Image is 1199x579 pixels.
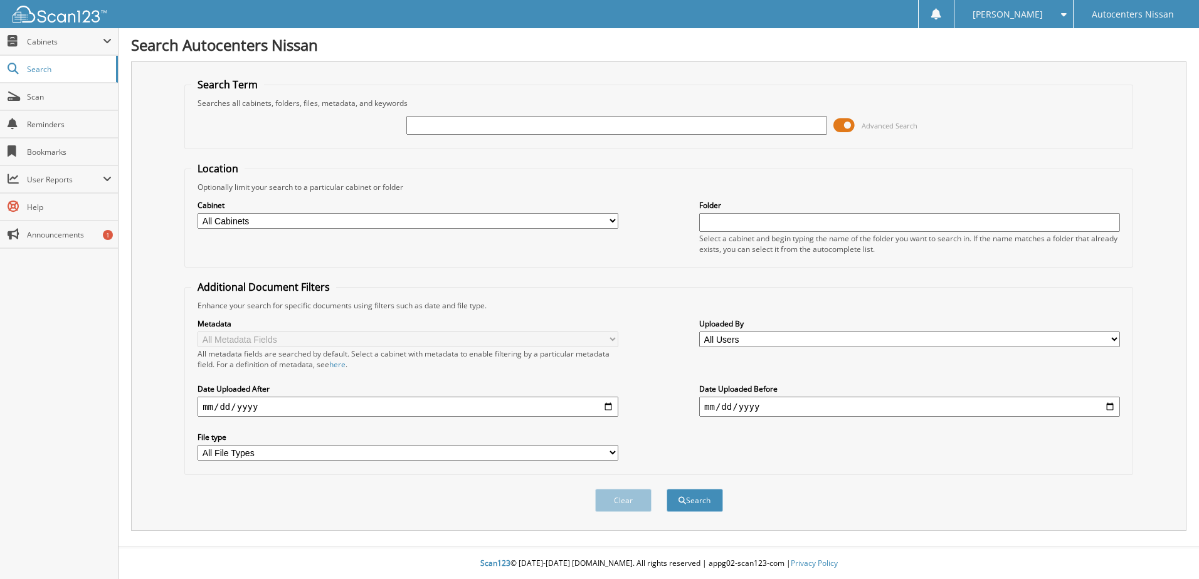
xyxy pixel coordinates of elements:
label: File type [198,432,618,442]
div: Searches all cabinets, folders, files, metadata, and keywords [191,98,1126,108]
a: Privacy Policy [791,558,838,568]
button: Search [667,489,723,512]
div: Optionally limit your search to a particular cabinet or folder [191,182,1126,192]
legend: Additional Document Filters [191,280,336,294]
span: Scan123 [480,558,510,568]
input: end [699,397,1120,417]
h1: Search Autocenters Nissan [131,34,1186,55]
label: Uploaded By [699,318,1120,329]
span: User Reports [27,174,103,185]
span: Help [27,202,112,212]
label: Folder [699,200,1120,211]
label: Date Uploaded Before [699,383,1120,394]
a: here [329,359,346,370]
span: Autocenters Nissan [1092,11,1174,18]
label: Date Uploaded After [198,383,618,394]
input: start [198,397,618,417]
div: Select a cabinet and begin typing the name of the folder you want to search in. If the name match... [699,233,1120,254]
div: Enhance your search for specific documents using filters such as date and file type. [191,300,1126,311]
div: 1 [103,230,113,240]
button: Clear [595,489,652,512]
legend: Location [191,162,245,175]
label: Metadata [198,318,618,329]
img: scan123-logo-white.svg [13,6,107,23]
span: Announcements [27,229,112,240]
span: Bookmarks [27,147,112,157]
legend: Search Term [191,78,264,91]
span: Cabinets [27,36,103,47]
span: [PERSON_NAME] [973,11,1043,18]
label: Cabinet [198,200,618,211]
span: Advanced Search [862,121,917,130]
div: All metadata fields are searched by default. Select a cabinet with metadata to enable filtering b... [198,348,618,370]
span: Search [27,64,110,75]
span: Scan [27,91,112,102]
div: © [DATE]-[DATE] [DOMAIN_NAME]. All rights reserved | appg02-scan123-com | [119,548,1199,579]
span: Reminders [27,119,112,130]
